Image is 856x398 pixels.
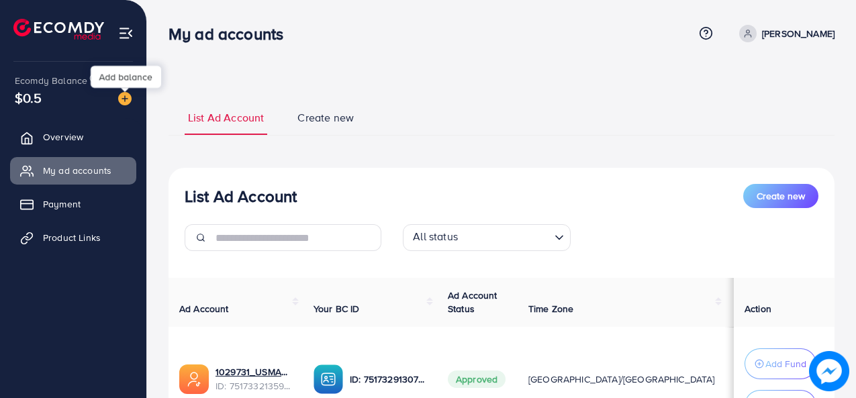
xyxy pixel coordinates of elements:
span: ID: 7517332135955726352 [216,379,292,393]
span: Approved [448,370,506,388]
a: [PERSON_NAME] [734,25,835,42]
span: Create new [297,110,354,126]
h3: My ad accounts [169,24,294,44]
a: 1029731_USMAN BHAI_1750265294610 [216,365,292,379]
span: All status [410,226,461,248]
a: Overview [10,123,136,150]
p: ID: 7517329130770677768 [350,371,426,387]
span: List Ad Account [188,110,264,126]
img: image [118,92,132,105]
span: [GEOGRAPHIC_DATA]/[GEOGRAPHIC_DATA] [528,372,715,386]
img: logo [13,19,104,40]
button: Create new [743,184,818,208]
a: Payment [10,191,136,217]
div: Add balance [91,66,161,88]
p: Add Fund [765,356,806,372]
img: ic-ads-acc.e4c84228.svg [179,364,209,394]
img: image [809,351,849,391]
span: Ecomdy Balance [15,74,87,87]
span: Payment [43,197,81,211]
a: Product Links [10,224,136,251]
img: menu [118,26,134,41]
a: My ad accounts [10,157,136,184]
h3: List Ad Account [185,187,297,206]
span: Time Zone [528,302,573,315]
div: Search for option [403,224,571,251]
span: Action [745,302,771,315]
div: <span class='underline'>1029731_USMAN BHAI_1750265294610</span></br>7517332135955726352 [216,365,292,393]
span: Your BC ID [314,302,360,315]
input: Search for option [462,227,549,248]
span: Product Links [43,231,101,244]
span: $0.5 [15,88,42,107]
span: Overview [43,130,83,144]
span: Ad Account [179,302,229,315]
span: Ad Account Status [448,289,497,315]
span: My ad accounts [43,164,111,177]
button: Add Fund [745,348,816,379]
span: Create new [757,189,805,203]
img: ic-ba-acc.ded83a64.svg [314,364,343,394]
p: [PERSON_NAME] [762,26,835,42]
